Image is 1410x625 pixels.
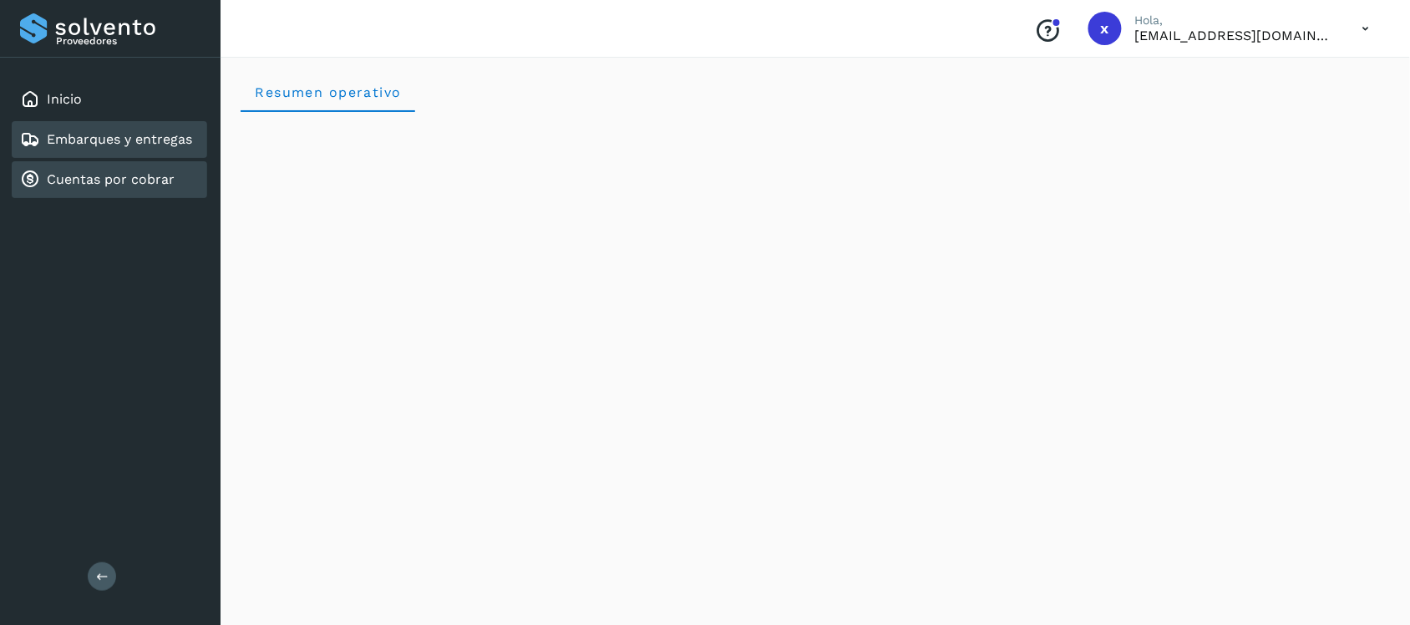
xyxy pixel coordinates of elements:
a: Inicio [47,91,82,107]
a: Embarques y entregas [47,131,192,147]
div: Inicio [12,81,207,118]
div: Embarques y entregas [12,121,207,158]
p: xmgm@transportesser.com.mx [1135,28,1336,43]
span: Resumen operativo [254,84,402,100]
p: Proveedores [56,35,200,47]
a: Cuentas por cobrar [47,171,175,187]
p: Hola, [1135,13,1336,28]
div: Cuentas por cobrar [12,161,207,198]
